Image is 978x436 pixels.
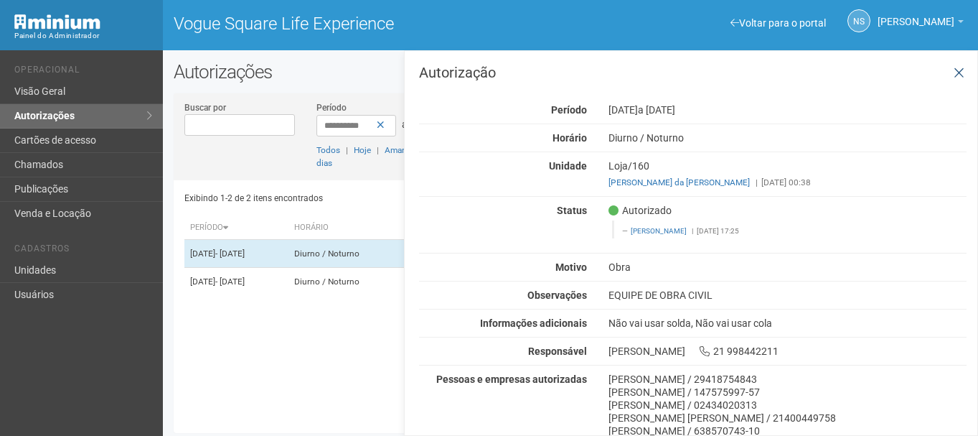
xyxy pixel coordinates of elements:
[756,177,758,187] span: |
[549,160,587,172] strong: Unidade
[184,101,226,114] label: Buscar por
[608,204,672,217] span: Autorizado
[184,268,288,296] td: [DATE]
[878,18,964,29] a: [PERSON_NAME]
[555,261,587,273] strong: Motivo
[692,227,693,235] span: |
[598,345,977,358] div: [PERSON_NAME] 21 998442211
[598,261,977,274] div: Obra
[316,145,340,155] a: Todos
[346,145,348,155] span: |
[608,176,967,189] div: [DATE] 00:38
[215,277,245,287] span: - [DATE]
[608,412,967,425] div: [PERSON_NAME] [PERSON_NAME] / 21400449758
[553,132,587,144] strong: Horário
[288,240,409,268] td: Diurno / Noturno
[622,226,959,236] footer: [DATE] 17:25
[638,104,675,116] span: a [DATE]
[598,131,977,144] div: Diurno / Noturno
[184,216,288,240] th: Período
[402,119,408,130] span: a
[730,17,826,29] a: Voltar para o portal
[288,216,409,240] th: Horário
[385,145,416,155] a: Amanhã
[14,14,100,29] img: Minium
[184,240,288,268] td: [DATE]
[608,386,967,399] div: [PERSON_NAME] / 147575997-57
[551,104,587,116] strong: Período
[608,399,967,412] div: [PERSON_NAME] / 02434020313
[316,101,347,114] label: Período
[608,177,750,187] a: [PERSON_NAME] da [PERSON_NAME]
[598,317,977,330] div: Não vai usar solda, Não vai usar cola
[14,243,152,259] li: Cadastros
[557,205,587,216] strong: Status
[878,2,954,27] span: Nicolle Silva
[354,145,371,155] a: Hoje
[608,373,967,386] div: [PERSON_NAME] / 29418754843
[419,65,967,80] h3: Autorização
[174,61,967,83] h2: Autorizações
[528,345,587,357] strong: Responsável
[14,29,152,42] div: Painel do Administrador
[598,289,977,302] div: EQUIPE DE OBRA CIVIL
[631,227,687,235] a: [PERSON_NAME]
[288,268,409,296] td: Diurno / Noturno
[598,159,977,189] div: Loja/160
[215,249,245,259] span: - [DATE]
[480,317,587,329] strong: Informações adicionais
[377,145,379,155] span: |
[174,14,560,33] h1: Vogue Square Life Experience
[436,374,587,385] strong: Pessoas e empresas autorizadas
[184,187,565,209] div: Exibindo 1-2 de 2 itens encontrados
[14,65,152,80] li: Operacional
[847,9,870,32] a: NS
[527,289,587,301] strong: Observações
[598,103,977,116] div: [DATE]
